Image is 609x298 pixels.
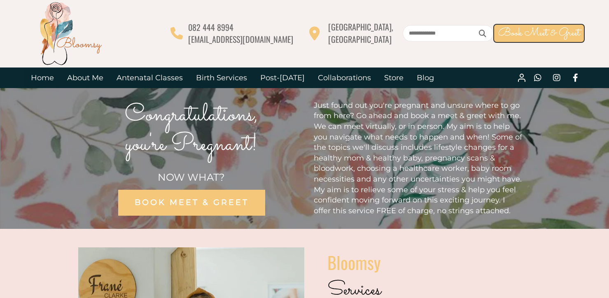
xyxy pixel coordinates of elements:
[125,97,258,133] span: Congratulations,
[134,198,248,207] span: BOOK MEET & GREET
[410,68,441,88] a: Blog
[311,68,378,88] a: Collaborations
[189,68,254,88] a: Birth Services
[125,127,258,163] span: you're Pregnant!
[61,68,110,88] a: About Me
[327,249,380,275] span: Bloomsy
[328,21,393,33] span: [GEOGRAPHIC_DATA],
[110,68,189,88] a: Antenatal Classes
[158,171,225,183] span: NOW WHAT?
[314,101,522,215] span: Just found out you're pregnant and unsure where to go from here? Go ahead and book a meet & greet...
[118,190,265,216] a: BOOK MEET & GREET
[498,25,580,41] span: Book Meet & Greet
[188,33,293,45] span: [EMAIL_ADDRESS][DOMAIN_NAME]
[188,21,233,33] span: 082 444 8994
[493,24,585,43] a: Book Meet & Greet
[378,68,410,88] a: Store
[24,68,61,88] a: Home
[328,33,392,45] span: [GEOGRAPHIC_DATA]
[254,68,311,88] a: Post-[DATE]
[37,0,103,66] img: Bloomsy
